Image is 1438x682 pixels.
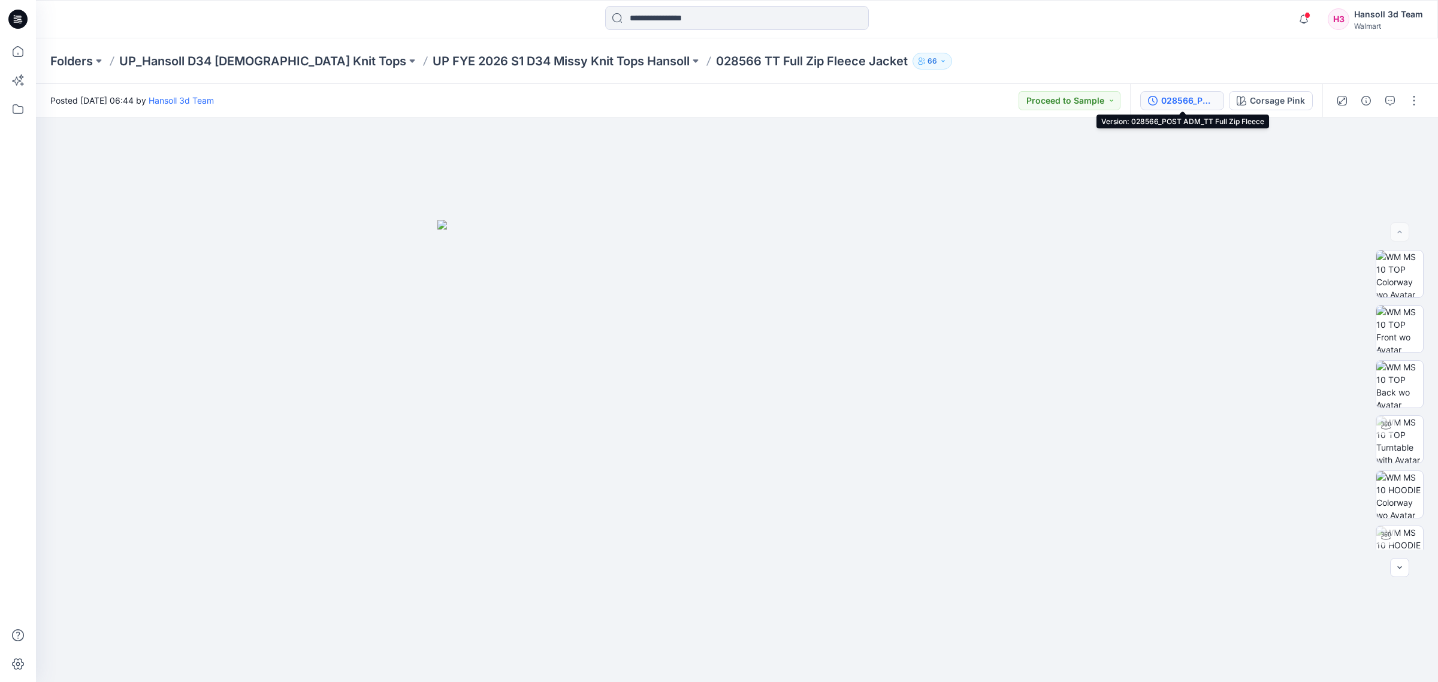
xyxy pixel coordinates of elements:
[149,95,214,105] a: Hansoll 3d Team
[1229,91,1313,110] button: Corsage Pink
[433,53,690,70] a: UP FYE 2026 S1 D34 Missy Knit Tops Hansoll
[50,94,214,107] span: Posted [DATE] 06:44 by
[50,53,93,70] a: Folders
[928,55,937,68] p: 66
[913,53,952,70] button: 66
[437,220,1037,682] img: eyJhbGciOiJIUzI1NiIsImtpZCI6IjAiLCJzbHQiOiJzZXMiLCJ0eXAiOiJKV1QifQ.eyJkYXRhIjp7InR5cGUiOiJzdG9yYW...
[1376,416,1423,463] img: WM MS 10 TOP Turntable with Avatar
[1376,306,1423,352] img: WM MS 10 TOP Front wo Avatar
[1250,94,1305,107] div: Corsage Pink
[1354,22,1423,31] div: Walmart
[1140,91,1224,110] button: 028566_POST ADM_TT Full Zip Fleece
[1328,8,1349,30] div: H3
[1376,361,1423,408] img: WM MS 10 TOP Back wo Avatar
[1354,7,1423,22] div: Hansoll 3d Team
[119,53,406,70] a: UP_Hansoll D34 [DEMOGRAPHIC_DATA] Knit Tops
[1161,94,1216,107] div: 028566_POST ADM_TT Full Zip Fleece
[1357,91,1376,110] button: Details
[1376,526,1423,573] img: WM MS 10 HOODIE Turntable with Avatar
[716,53,908,70] p: 028566 TT Full Zip Fleece Jacket
[1376,471,1423,518] img: WM MS 10 HOODIE Colorway wo Avatar
[1376,251,1423,297] img: WM MS 10 TOP Colorway wo Avatar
